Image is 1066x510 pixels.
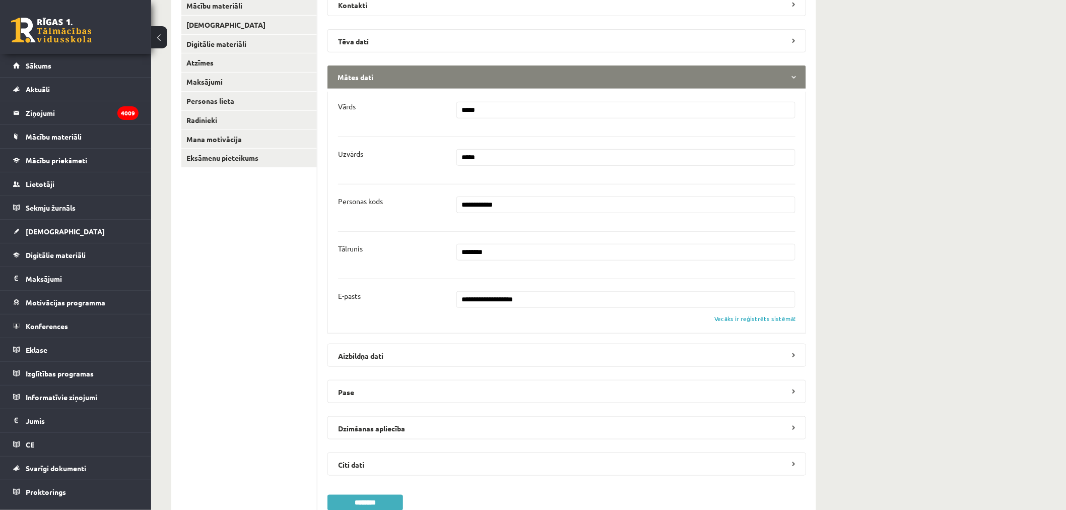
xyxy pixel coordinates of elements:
a: Digitālie materiāli [13,243,139,267]
a: Proktorings [13,480,139,503]
span: Eklase [26,345,47,354]
a: [DEMOGRAPHIC_DATA] [13,220,139,243]
a: Digitālie materiāli [181,35,317,53]
div: Vecāks ir reģistrēts sistēmā! [714,314,795,323]
i: 4009 [117,106,139,120]
a: Lietotāji [13,172,139,196]
span: Sekmju žurnāls [26,203,76,212]
a: CE [13,433,139,456]
a: Informatīvie ziņojumi [13,386,139,409]
a: Rīgas 1. Tālmācības vidusskola [11,18,92,43]
a: Mana motivācija [181,130,317,149]
a: Konferences [13,314,139,338]
legend: Dzimšanas apliecība [327,416,806,439]
span: Svarīgi dokumenti [26,464,86,473]
legend: Ziņojumi [26,101,139,124]
p: E-pasts [338,291,361,300]
a: Aktuāli [13,78,139,101]
p: Vārds [338,102,356,111]
span: Izglītības programas [26,369,94,378]
a: Eklase [13,338,139,361]
legend: Maksājumi [26,267,139,290]
a: Izglītības programas [13,362,139,385]
a: Svarīgi dokumenti [13,457,139,480]
span: Konferences [26,322,68,331]
a: Sākums [13,54,139,77]
a: Mācību priekšmeti [13,149,139,172]
a: Radinieki [181,111,317,130]
span: Aktuāli [26,85,50,94]
a: Ziņojumi4009 [13,101,139,124]
a: Maksājumi [181,73,317,91]
legend: Pase [327,380,806,403]
span: Lietotāji [26,179,54,188]
legend: Citi dati [327,453,806,476]
a: Sekmju žurnāls [13,196,139,219]
span: Jumis [26,416,45,425]
span: Informatīvie ziņojumi [26,393,97,402]
p: Uzvārds [338,149,363,158]
span: Motivācijas programma [26,298,105,307]
a: Jumis [13,409,139,432]
a: Eksāmenu pieteikums [181,149,317,167]
legend: Aizbildņa dati [327,344,806,367]
a: [DEMOGRAPHIC_DATA] [181,16,317,34]
span: Mācību priekšmeti [26,156,87,165]
legend: Mātes dati [327,66,806,89]
span: Proktorings [26,487,66,496]
span: CE [26,440,34,449]
p: Personas kods [338,197,383,206]
a: Maksājumi [13,267,139,290]
a: Motivācijas programma [13,291,139,314]
span: [DEMOGRAPHIC_DATA] [26,227,105,236]
legend: Tēva dati [327,29,806,52]
a: Atzīmes [181,53,317,72]
a: Personas lieta [181,92,317,110]
span: Mācību materiāli [26,132,82,141]
span: Sākums [26,61,51,70]
p: Tālrunis [338,244,363,253]
a: Mācību materiāli [13,125,139,148]
span: Digitālie materiāli [26,250,86,260]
